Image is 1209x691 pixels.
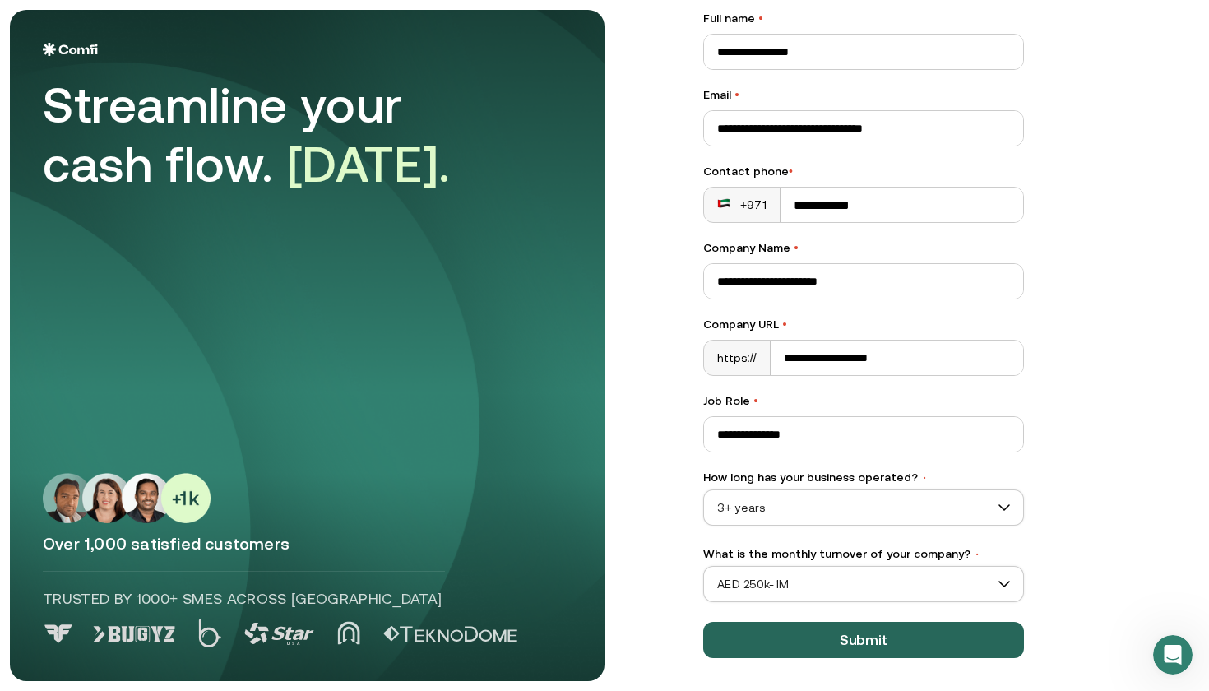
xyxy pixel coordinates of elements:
[93,626,175,642] img: Logo 1
[1153,635,1193,675] iframe: Intercom live chat
[43,588,445,610] p: Trusted by 1000+ SMEs across [GEOGRAPHIC_DATA]
[703,469,1024,486] label: How long has your business operated?
[704,495,1023,520] span: 3+ years
[703,316,1024,333] label: Company URL
[703,545,1024,563] label: What is the monthly turnover of your company?
[287,136,451,192] span: [DATE].
[717,197,767,213] div: +971
[794,241,799,254] span: •
[921,472,928,484] span: •
[43,533,572,554] p: Over 1,000 satisfied customers
[753,394,758,407] span: •
[703,239,1024,257] label: Company Name
[704,341,771,375] div: https://
[337,621,360,645] img: Logo 4
[43,43,98,56] img: Logo
[758,12,763,25] span: •
[383,626,517,642] img: Logo 5
[198,619,221,647] img: Logo 2
[703,163,1024,180] div: Contact phone
[789,165,793,178] span: •
[244,623,314,645] img: Logo 3
[704,572,1023,596] span: AED 250k-1M
[43,624,74,643] img: Logo 0
[703,622,1024,658] button: Submit
[703,10,1024,27] label: Full name
[734,88,739,101] span: •
[782,318,787,331] span: •
[43,76,503,194] div: Streamline your cash flow.
[974,549,980,560] span: •
[703,86,1024,104] label: Email
[703,392,1024,410] label: Job Role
